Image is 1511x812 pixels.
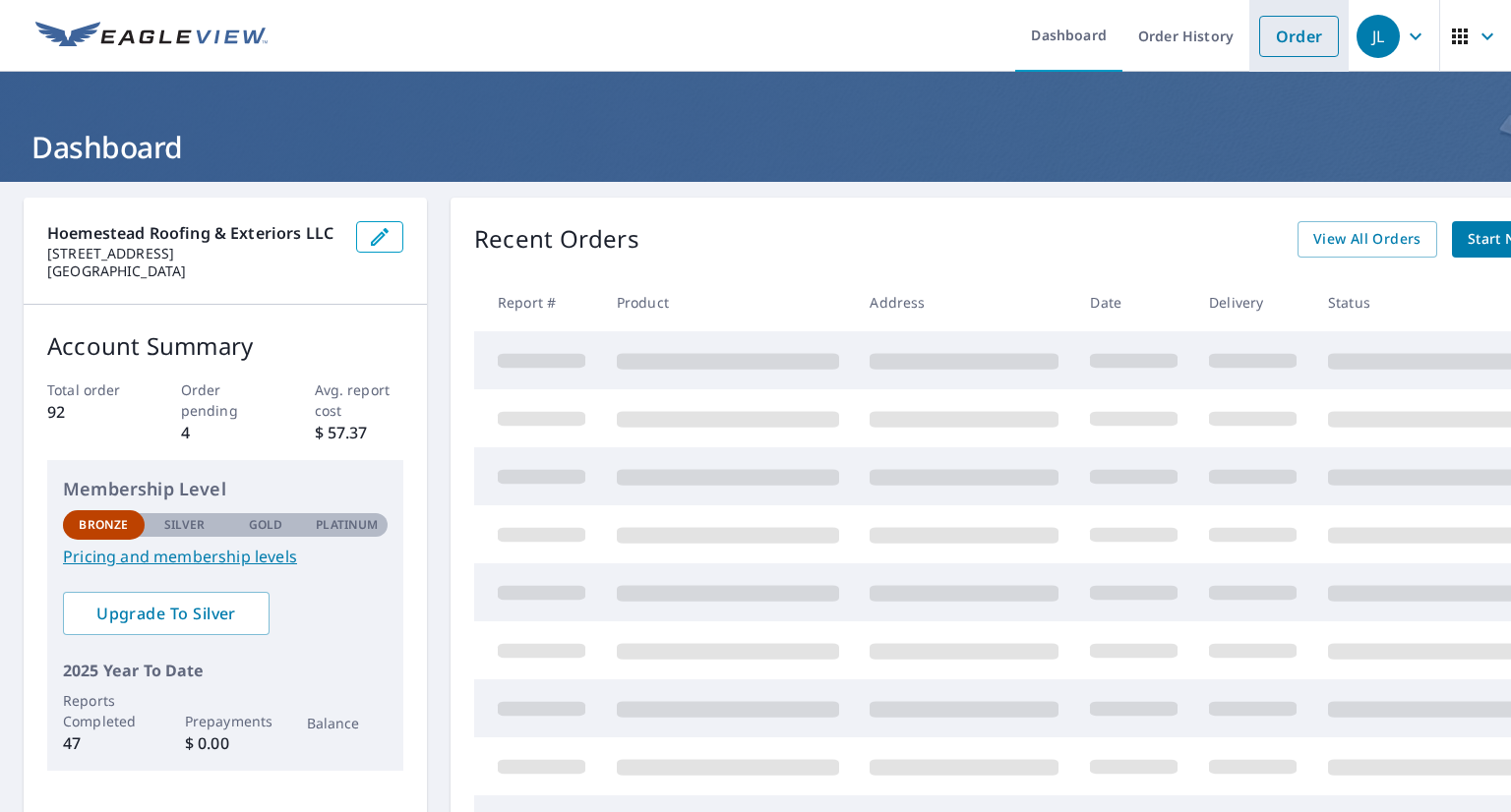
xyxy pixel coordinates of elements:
p: Bronze [79,516,128,534]
p: Prepayments [185,711,267,731]
p: Reports Completed [63,690,145,731]
p: 47 [63,731,145,755]
p: Hoemestead Roofing & Exteriors LLC [47,221,340,245]
th: Product [601,273,855,331]
p: 4 [181,421,271,444]
p: Balance [307,713,389,733]
a: Order [1259,16,1339,57]
h1: Dashboard [24,127,1487,167]
th: Date [1074,273,1193,331]
p: $ 57.37 [315,421,404,444]
a: View All Orders [1298,221,1437,258]
th: Report # [474,273,601,331]
span: View All Orders [1313,227,1421,252]
p: [STREET_ADDRESS] [47,245,340,262]
p: 92 [47,400,137,424]
span: Upgrade To Silver [79,603,254,624]
img: EV Logo [35,22,268,51]
p: Order pending [181,379,271,421]
p: Gold [249,516,282,534]
a: Pricing and membership levels [63,545,388,568]
th: Address [854,273,1074,331]
p: Account Summary [47,328,403,364]
p: [GEOGRAPHIC_DATA] [47,262,340,280]
p: Avg. report cost [315,379,404,421]
p: Total order [47,379,137,400]
p: $ 0.00 [185,731,267,755]
p: Platinum [316,516,378,534]
p: Membership Level [63,476,388,502]
p: 2025 Year To Date [63,659,388,682]
div: JL [1357,15,1400,58]
a: Upgrade To Silver [63,592,270,635]
th: Delivery [1193,273,1312,331]
p: Recent Orders [474,221,639,258]
p: Silver [164,516,206,534]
